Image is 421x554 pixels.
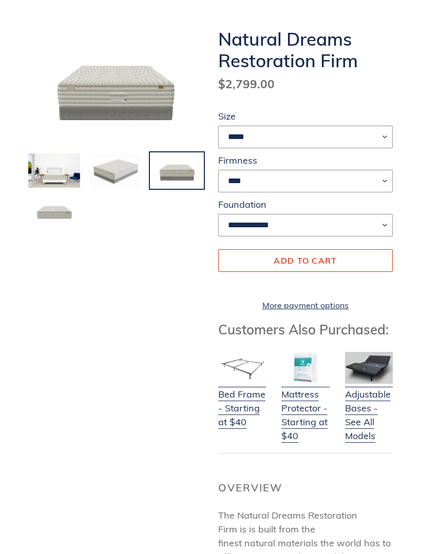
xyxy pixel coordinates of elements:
img: Load image into Gallery viewer, Natural-dreams-restoration-natural-talalay-mattress-and-foundation [150,152,204,189]
img: Load image into Gallery viewer, Natural-dreams-restoration-natural-talalay-mattress [27,194,81,231]
span: $2,799.00 [218,76,275,91]
h3: Customers Also Purchased: [218,322,393,338]
label: Firmness [218,153,393,167]
button: Add to cart [218,249,393,272]
img: Load image into Gallery viewer, Natural-dreams-restoration-natural-talalay-mattress-and-foundatio... [27,152,81,189]
label: Foundation [218,197,393,211]
a: Adjustable Bases - See All Models [345,374,393,443]
span: Add to cart [274,255,337,266]
h2: Overview [218,482,393,494]
img: Bed Frame [218,352,266,384]
img: Load image into Gallery viewer, Natural-dreams-restoration-natural-talalay-mattress-and-foundatio... [88,152,142,189]
a: Mattress Protector - Starting at $40 [281,374,329,443]
img: Mattress Protector [281,352,329,384]
img: Adjustable Base [345,352,393,384]
a: More payment options [218,299,393,311]
a: Bed Frame - Starting at $40 [218,374,266,429]
label: Size [218,109,393,123]
h1: Natural Dreams Restoration Firm [218,28,393,71]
